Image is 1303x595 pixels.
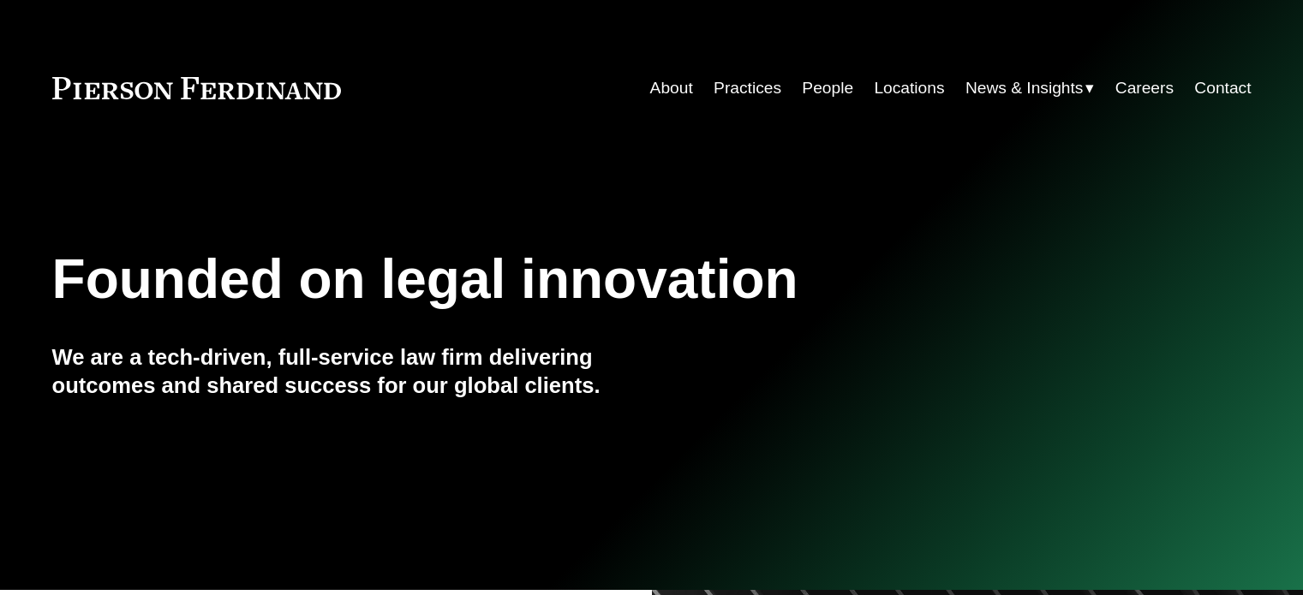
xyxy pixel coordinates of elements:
[650,72,693,104] a: About
[1115,72,1174,104] a: Careers
[965,72,1095,104] a: folder dropdown
[52,248,1052,311] h1: Founded on legal innovation
[874,72,944,104] a: Locations
[1194,72,1251,104] a: Contact
[714,72,781,104] a: Practices
[52,343,652,399] h4: We are a tech-driven, full-service law firm delivering outcomes and shared success for our global...
[802,72,853,104] a: People
[965,74,1084,104] span: News & Insights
